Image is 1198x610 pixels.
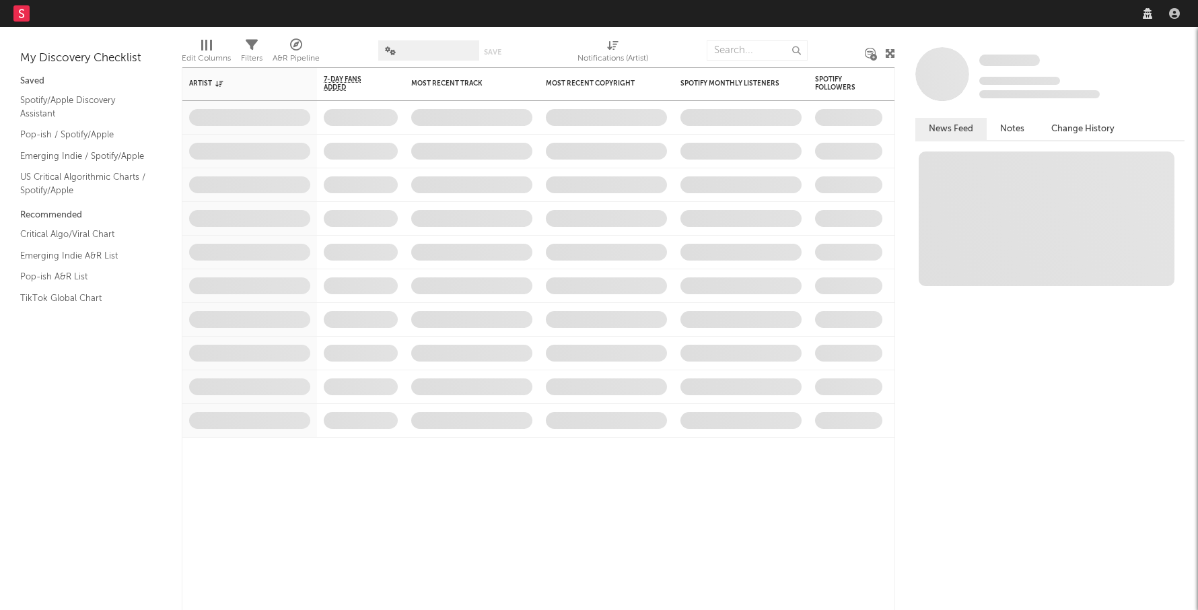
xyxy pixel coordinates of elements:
div: Edit Columns [182,34,231,73]
a: Emerging Indie A&R List [20,248,148,263]
div: A&R Pipeline [273,50,320,67]
div: Notifications (Artist) [577,34,648,73]
div: Most Recent Copyright [546,79,647,88]
button: News Feed [915,118,987,140]
div: Spotify Followers [815,75,862,92]
button: Notes [987,118,1038,140]
a: Spotify/Apple Discovery Assistant [20,93,148,121]
a: Pop-ish / Spotify/Apple [20,127,148,142]
a: Critical Algo/Viral Chart [20,227,148,242]
a: Pop-ish A&R List [20,269,148,284]
button: Save [484,48,501,56]
span: Some Artist [979,55,1040,66]
a: TikTok Global Chart [20,291,148,306]
div: Spotify Monthly Listeners [680,79,781,88]
span: Tracking Since: [DATE] [979,77,1060,85]
div: Artist [189,79,290,88]
a: Some Artist [979,54,1040,67]
a: Emerging Indie / Spotify/Apple [20,149,148,164]
div: Notifications (Artist) [577,50,648,67]
div: Recommended [20,207,162,224]
div: Most Recent Track [411,79,512,88]
input: Search... [707,40,808,61]
div: My Discovery Checklist [20,50,162,67]
span: 7-Day Fans Added [324,75,378,92]
a: US Critical Algorithmic Charts / Spotify/Apple [20,170,148,197]
span: 0 fans last week [979,90,1100,98]
div: Filters [241,50,262,67]
div: A&R Pipeline [273,34,320,73]
div: Filters [241,34,262,73]
button: Change History [1038,118,1128,140]
div: Edit Columns [182,50,231,67]
div: Saved [20,73,162,90]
